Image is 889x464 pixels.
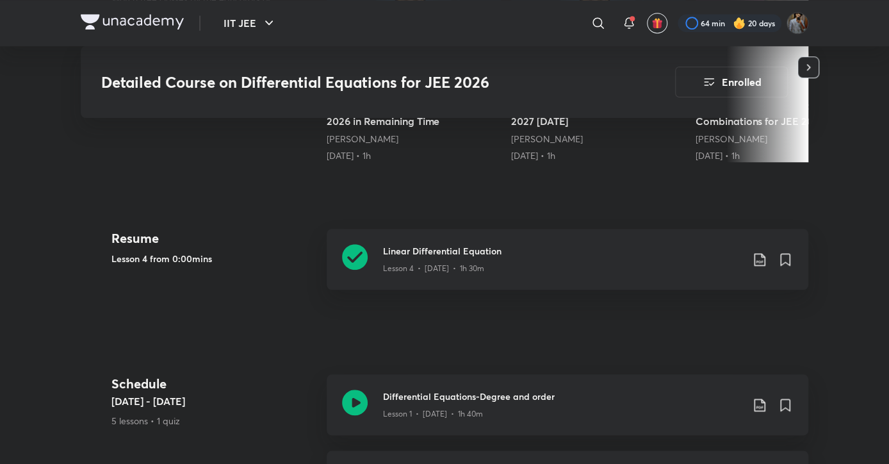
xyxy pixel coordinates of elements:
[111,414,316,427] p: 5 lessons • 1 quiz
[111,374,316,394] h4: Schedule
[111,252,316,265] h5: Lesson 4 from 0:00mins
[327,149,501,162] div: 12th Jun • 1h
[101,73,603,92] h3: Detailed Course on Differential Equations for JEE 2026
[111,229,316,248] h4: Resume
[675,67,788,97] button: Enrolled
[81,14,184,33] a: Company Logo
[511,149,685,162] div: 15th Jun • 1h
[327,133,398,145] a: [PERSON_NAME]
[111,394,316,409] h5: [DATE] - [DATE]
[696,133,870,145] div: Vineet Loomba
[81,14,184,29] img: Company Logo
[327,133,501,145] div: Vineet Loomba
[216,10,284,36] button: IIT JEE
[511,133,685,145] div: Vineet Loomba
[787,12,808,34] img: Shivam Munot
[651,17,663,29] img: avatar
[383,390,742,403] h3: Differential Equations-Degree and order
[696,149,870,162] div: 10th Aug • 1h
[383,263,484,274] p: Lesson 4 • [DATE] • 1h 30m
[383,408,483,420] p: Lesson 1 • [DATE] • 1h 40m
[511,133,583,145] a: [PERSON_NAME]
[647,13,667,33] button: avatar
[383,244,742,258] h3: Linear Differential Equation
[327,229,808,305] a: Linear Differential EquationLesson 4 • [DATE] • 1h 30m
[733,17,746,29] img: streak
[327,374,808,451] a: Differential Equations-Degree and orderLesson 1 • [DATE] • 1h 40m
[696,133,767,145] a: [PERSON_NAME]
